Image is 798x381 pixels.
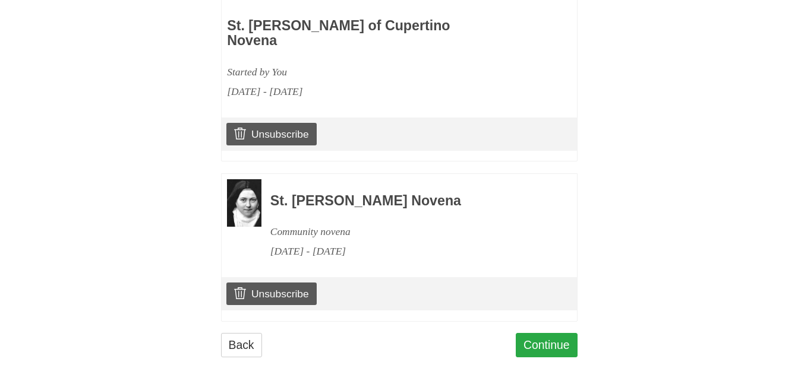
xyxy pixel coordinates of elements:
[270,242,545,261] div: [DATE] - [DATE]
[516,333,578,357] a: Continue
[270,193,545,209] h3: St. [PERSON_NAME] Novena
[226,282,316,305] a: Unsubscribe
[227,82,501,101] div: [DATE] - [DATE]
[221,333,262,357] a: Back
[227,18,501,49] h3: St. [PERSON_NAME] of Cupertino Novena
[227,62,501,82] div: Started by You
[227,179,261,227] img: Novena image
[270,222,545,242] div: Community novena
[226,123,316,145] a: Unsubscribe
